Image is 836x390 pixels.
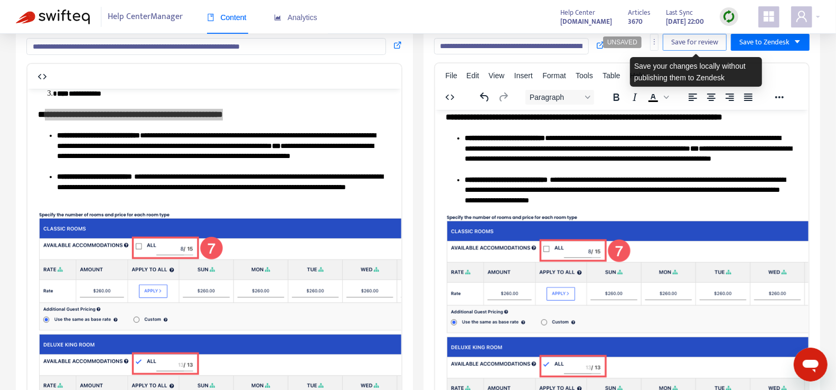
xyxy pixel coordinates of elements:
[702,90,720,105] button: Align center
[560,16,612,27] strong: [DOMAIN_NAME]
[576,71,593,80] span: Tools
[671,36,718,48] span: Save for review
[770,90,788,105] button: Reveal or hide additional toolbar items
[560,15,612,27] a: [DOMAIN_NAME]
[731,34,810,51] button: Save to Zendeskcaret-down
[489,71,504,80] span: View
[607,90,625,105] button: Bold
[666,7,693,18] span: Last Sync
[529,93,581,101] span: Paragraph
[560,7,595,18] span: Help Center
[794,38,801,45] span: caret-down
[207,14,214,21] span: book
[722,10,736,23] img: sync.dc5367851b00ba804db3.png
[274,13,317,22] span: Analytics
[739,90,757,105] button: Justify
[108,7,183,27] span: Help Center Manager
[795,10,808,23] span: user
[625,90,643,105] button: Italic
[666,16,704,27] strong: [DATE] 22:00
[525,90,594,105] button: Block Paragraph
[207,13,247,22] span: Content
[445,71,457,80] span: File
[739,36,790,48] span: Save to Zendesk
[466,71,479,80] span: Edit
[650,34,659,51] button: more
[720,90,738,105] button: Align right
[607,39,637,46] span: UNSAVED
[8,103,537,367] img: 42130481007259
[663,34,727,51] button: Save for review
[8,122,537,385] img: 41735547606683
[603,71,620,80] span: Table
[274,14,281,21] span: area-chart
[683,90,701,105] button: Align left
[542,71,566,80] span: Format
[644,90,670,105] div: Text color Black
[794,348,828,382] iframe: Button to launch messaging window
[16,10,90,24] img: Swifteq
[763,10,775,23] span: appstore
[475,90,493,105] button: Undo
[630,57,762,87] div: Save your changes locally without publishing them to Zendesk
[628,16,643,27] strong: 3670
[628,7,650,18] span: Articles
[494,90,512,105] button: Redo
[514,71,533,80] span: Insert
[651,38,658,45] span: more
